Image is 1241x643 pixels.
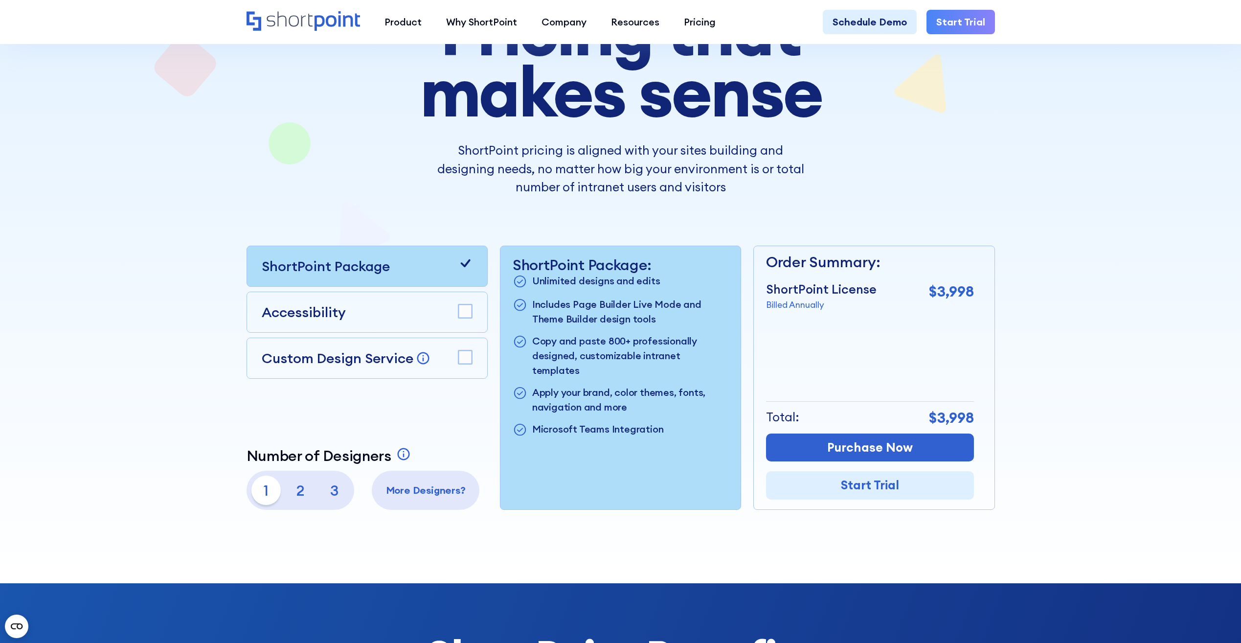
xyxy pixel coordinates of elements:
[377,483,474,498] p: More Designers?
[372,10,434,34] a: Product
[532,334,728,378] p: Copy and paste 800+ professionally designed, customizable intranet templates
[599,10,672,34] a: Resources
[823,10,917,34] a: Schedule Demo
[286,476,315,505] p: 2
[542,15,587,29] div: Company
[437,141,804,197] p: ShortPoint pricing is aligned with your sites building and designing needs, no matter how big you...
[247,447,391,464] p: Number of Designers
[5,615,28,638] button: Open CMP widget
[532,274,660,290] p: Unlimited designs and edits
[532,385,728,414] p: Apply your brand, color themes, fonts, navigation and more
[262,302,346,322] p: Accessibility
[532,422,664,438] p: Microsoft Teams Integration
[434,10,529,34] a: Why ShortPoint
[926,10,995,34] a: Start Trial
[766,299,877,311] p: Billed Annually
[247,11,361,32] a: Home
[766,471,974,500] a: Start Trial
[529,10,599,34] a: Company
[929,407,974,429] p: $3,998
[262,256,390,276] p: ShortPoint Package
[262,349,413,367] p: Custom Design Service
[320,476,349,505] p: 3
[532,297,728,326] p: Includes Page Builder Live Mode and Theme Builder design tools
[611,15,659,29] div: Resources
[766,280,877,299] p: ShortPoint License
[766,251,974,273] p: Order Summary:
[766,434,974,462] a: Purchase Now
[766,408,799,427] p: Total:
[684,15,716,29] div: Pricing
[929,280,974,302] p: $3,998
[513,256,728,274] p: ShortPoint Package:
[672,10,728,34] a: Pricing
[247,447,413,464] a: Number of Designers
[251,476,281,505] p: 1
[446,15,517,29] div: Why ShortPoint
[1065,529,1241,643] iframe: Chat Widget
[384,15,422,29] div: Product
